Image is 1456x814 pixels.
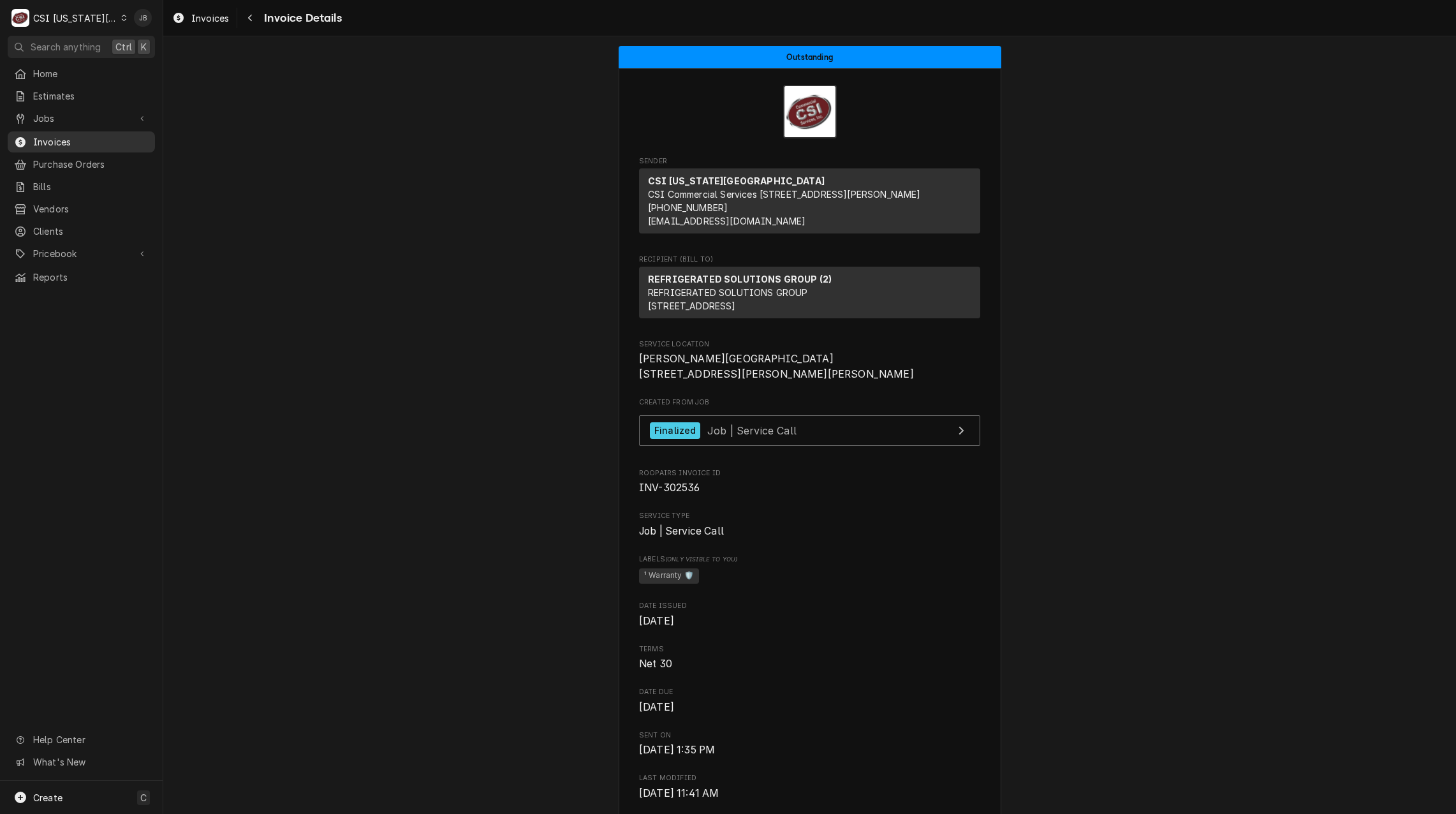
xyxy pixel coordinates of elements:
span: Recipient (Bill To) [639,255,980,265]
a: Go to Help Center [8,729,155,750]
span: Job | Service Call [707,424,797,436]
div: Date Due [639,687,980,714]
span: Invoices [191,11,229,25]
div: Service Location [639,339,980,382]
div: Created From Job [639,397,980,452]
div: JB [134,9,152,27]
span: [DATE] 11:41 AM [639,787,719,799]
a: Vendors [8,198,155,219]
div: [object Object] [639,554,980,586]
span: [PERSON_NAME][GEOGRAPHIC_DATA] [STREET_ADDRESS][PERSON_NAME][PERSON_NAME] [639,353,914,380]
div: Service Type [639,511,980,538]
div: Recipient (Bill To) [639,267,980,318]
div: Last Modified [639,773,980,801]
a: Invoices [167,8,234,29]
span: Terms [639,644,980,655]
span: Date Due [639,700,980,715]
span: K [141,40,147,54]
div: Status [619,46,1001,68]
a: Reports [8,267,155,288]
a: Invoices [8,131,155,152]
div: Date Issued [639,601,980,628]
span: [DATE] 1:35 PM [639,744,715,756]
span: (Only Visible to You) [665,556,737,563]
span: Service Location [639,339,980,350]
a: Go to What's New [8,751,155,773]
span: ¹ Warranty 🛡️ [639,568,699,584]
span: Created From Job [639,397,980,408]
span: Service Type [639,524,980,539]
strong: REFRIGERATED SOLUTIONS GROUP (2) [648,274,832,285]
div: Invoice Sender [639,156,980,239]
span: [DATE] [639,701,674,713]
span: Labels [639,554,980,565]
span: Bills [33,180,149,193]
span: Terms [639,656,980,672]
div: Sent On [639,730,980,758]
div: Terms [639,644,980,672]
span: Service Type [639,511,980,521]
span: Vendors [33,202,149,216]
span: Ctrl [115,40,132,54]
span: Reports [33,270,149,284]
span: Sent On [639,743,980,758]
div: Recipient (Bill To) [639,267,980,323]
span: Date Issued [639,614,980,629]
a: Clients [8,221,155,242]
button: Navigate back [240,8,260,28]
a: Home [8,63,155,84]
strong: CSI [US_STATE][GEOGRAPHIC_DATA] [648,175,825,186]
span: Jobs [33,112,129,125]
div: Finalized [650,422,700,440]
span: Home [33,67,149,80]
span: [DATE] [639,615,674,627]
div: Invoice Recipient [639,255,980,324]
div: C [11,9,29,27]
div: Sender [639,168,980,239]
a: Bills [8,176,155,197]
a: Estimates [8,85,155,107]
span: [object Object] [639,566,980,586]
div: CSI [US_STATE][GEOGRAPHIC_DATA] [33,11,117,25]
div: Roopairs Invoice ID [639,468,980,496]
span: Date Due [639,687,980,697]
span: Last Modified [639,786,980,801]
div: Joshua Bennett's Avatar [134,9,152,27]
a: [EMAIL_ADDRESS][DOMAIN_NAME] [648,216,805,226]
span: INV-302536 [639,482,700,494]
span: Pricebook [33,247,129,260]
a: Purchase Orders [8,154,155,175]
span: Sender [639,156,980,166]
span: Invoices [33,135,149,149]
span: Roopairs Invoice ID [639,468,980,478]
span: CSI Commercial Services [STREET_ADDRESS][PERSON_NAME] [648,189,920,200]
a: Go to Jobs [8,108,155,129]
span: Last Modified [639,773,980,783]
span: Date Issued [639,601,980,611]
a: View Job [639,415,980,447]
button: Search anythingCtrlK [8,36,155,58]
div: Sender [639,168,980,233]
a: Go to Pricebook [8,243,155,264]
span: Outstanding [786,53,833,61]
span: Estimates [33,89,149,103]
span: Sent On [639,730,980,741]
span: Purchase Orders [33,158,149,171]
span: Roopairs Invoice ID [639,480,980,496]
span: Service Location [639,352,980,381]
span: Net 30 [639,658,672,670]
span: Clients [33,225,149,238]
span: REFRIGERATED SOLUTIONS GROUP [STREET_ADDRESS] [648,287,807,311]
a: [PHONE_NUMBER] [648,202,728,213]
span: Create [33,792,63,803]
span: What's New [33,755,147,769]
img: Logo [783,85,837,138]
span: Help Center [33,733,147,746]
span: Invoice Details [260,10,341,27]
span: Job | Service Call [639,525,724,537]
span: C [140,791,147,804]
span: Search anything [31,40,101,54]
div: CSI Kansas City's Avatar [11,9,29,27]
